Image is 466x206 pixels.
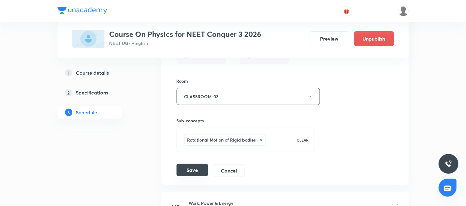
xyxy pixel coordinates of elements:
[445,160,452,168] img: ttu
[65,89,72,96] p: 2
[58,67,142,79] a: 1Course details
[65,69,72,77] p: 1
[310,31,349,46] button: Preview
[109,30,262,39] h3: Course On Physics for NEET Conquer 3 2026
[76,109,97,116] h5: Schedule
[58,86,142,99] a: 2Specifications
[58,7,107,14] img: Company Logo
[398,6,409,16] img: Md Khalid Hasan Ansari
[177,164,208,176] button: Save
[76,89,109,96] h5: Specifications
[177,78,188,84] h6: Room
[109,40,262,46] p: NEET UG • Hinglish
[58,7,107,16] a: Company Logo
[177,117,315,124] h6: Sub-concepts
[342,6,352,16] button: avatar
[354,31,394,46] button: Unpublish
[76,69,109,77] h5: Course details
[297,137,309,143] p: CLEAR
[65,109,72,116] p: 3
[187,137,256,143] h6: Rotational Motion of Rigid bodies
[213,164,245,177] button: Cancel
[72,30,105,48] img: D49463BA-C8C6-4132-B1D0-3FE184FC1681_plus.png
[177,88,320,105] button: CLASSROOM-03
[344,8,349,14] img: avatar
